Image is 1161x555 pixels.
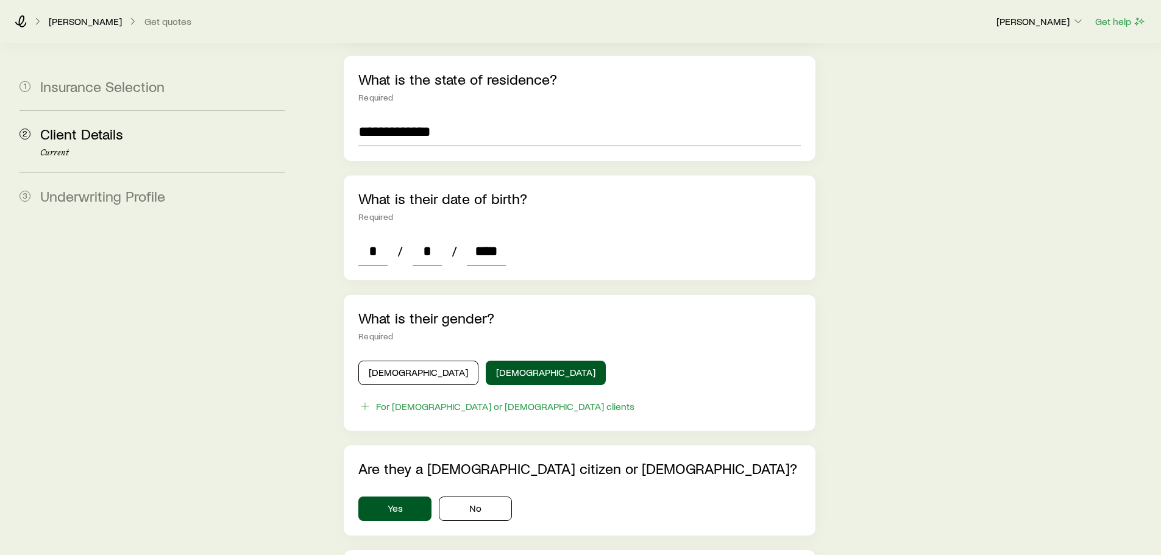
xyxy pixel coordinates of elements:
button: [PERSON_NAME] [996,15,1085,29]
button: Get quotes [144,16,192,27]
span: 3 [20,191,30,202]
button: [DEMOGRAPHIC_DATA] [358,361,478,385]
button: [DEMOGRAPHIC_DATA] [486,361,606,385]
button: Yes [358,497,431,521]
p: What is their date of birth? [358,190,800,207]
div: Required [358,93,800,102]
p: What is their gender? [358,309,800,327]
div: For [DEMOGRAPHIC_DATA] or [DEMOGRAPHIC_DATA] clients [376,400,634,412]
p: [PERSON_NAME] [996,15,1084,27]
div: Required [358,212,800,222]
p: Current [40,148,285,158]
p: What is the state of residence? [358,71,800,88]
button: Get help [1095,15,1146,29]
div: Required [358,331,800,341]
p: [PERSON_NAME] [49,15,122,27]
p: Are they a [DEMOGRAPHIC_DATA] citizen or [DEMOGRAPHIC_DATA]? [358,460,800,477]
button: For [DEMOGRAPHIC_DATA] or [DEMOGRAPHIC_DATA] clients [358,400,635,414]
span: 1 [20,81,30,92]
span: Underwriting Profile [40,187,165,205]
span: / [447,242,462,260]
span: / [392,242,408,260]
span: 2 [20,129,30,140]
span: Insurance Selection [40,77,165,95]
button: No [439,497,512,521]
span: Client Details [40,125,123,143]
